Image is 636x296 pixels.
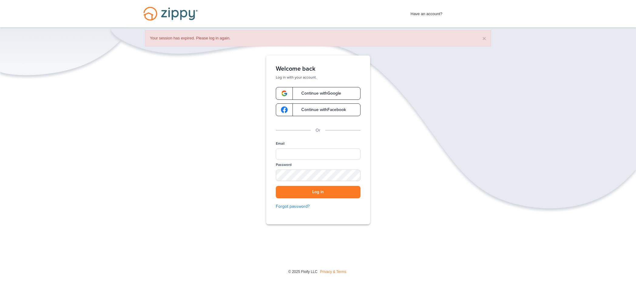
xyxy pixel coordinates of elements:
input: Email [276,148,360,160]
input: Password [276,170,360,181]
img: google-logo [281,90,288,97]
p: Or [316,127,320,134]
span: Have an account? [411,8,442,17]
button: Log in [276,186,360,198]
span: Continue with Google [295,91,341,96]
img: google-logo [281,106,288,113]
a: google-logoContinue withGoogle [276,87,360,100]
div: Your session has expired. Please log in again. [145,30,491,46]
span: © 2025 Floify LLC [288,270,317,274]
a: Privacy & Terms [320,270,346,274]
h1: Welcome back [276,65,360,72]
a: Forgot password? [276,203,360,210]
p: Log in with your account. [276,75,360,80]
button: × [482,35,486,42]
label: Email [276,141,285,146]
span: Continue with Facebook [295,108,346,112]
a: google-logoContinue withFacebook [276,103,360,116]
label: Password [276,162,292,167]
